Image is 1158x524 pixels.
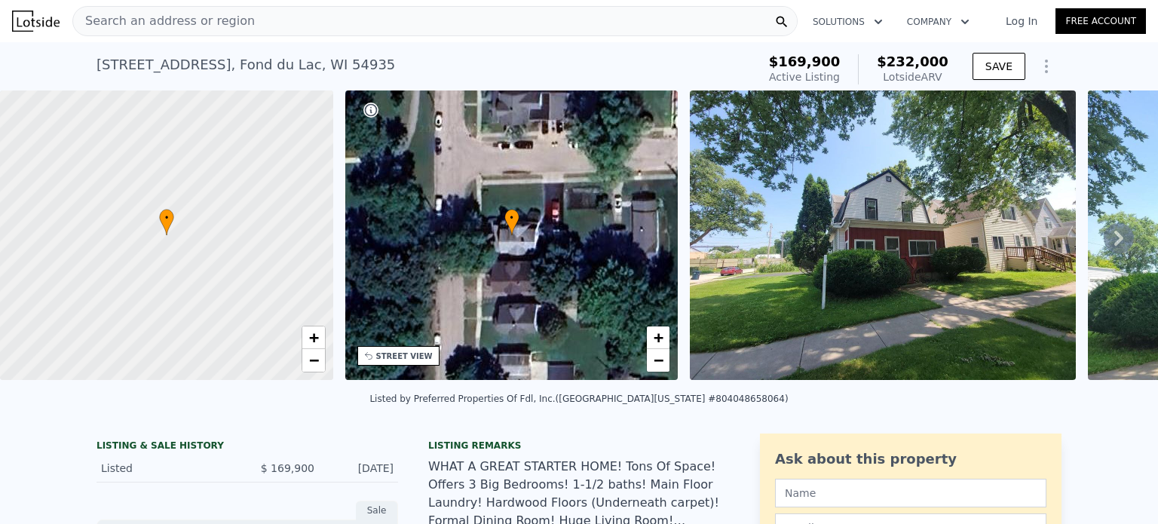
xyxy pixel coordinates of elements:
[326,461,394,476] div: [DATE]
[1031,51,1061,81] button: Show Options
[73,12,255,30] span: Search an address or region
[654,351,663,369] span: −
[877,54,948,69] span: $232,000
[96,440,398,455] div: LISTING & SALE HISTORY
[647,326,669,349] a: Zoom in
[1055,8,1146,34] a: Free Account
[302,326,325,349] a: Zoom in
[769,54,841,69] span: $169,900
[769,71,840,83] span: Active Listing
[775,449,1046,470] div: Ask about this property
[801,8,895,35] button: Solutions
[261,462,314,474] span: $ 169,900
[654,328,663,347] span: +
[775,479,1046,507] input: Name
[988,14,1055,29] a: Log In
[428,440,730,452] div: Listing remarks
[302,349,325,372] a: Zoom out
[96,54,395,75] div: [STREET_ADDRESS] , Fond du Lac , WI 54935
[356,501,398,520] div: Sale
[308,351,318,369] span: −
[12,11,60,32] img: Lotside
[308,328,318,347] span: +
[877,69,948,84] div: Lotside ARV
[973,53,1025,80] button: SAVE
[159,211,174,225] span: •
[504,211,519,225] span: •
[101,461,235,476] div: Listed
[690,90,1076,380] img: Sale: 167290624 Parcel: 106997072
[376,351,433,362] div: STREET VIEW
[504,209,519,235] div: •
[369,394,788,404] div: Listed by Preferred Properties Of Fdl, Inc. ([GEOGRAPHIC_DATA][US_STATE] #804048658064)
[647,349,669,372] a: Zoom out
[895,8,982,35] button: Company
[159,209,174,235] div: •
